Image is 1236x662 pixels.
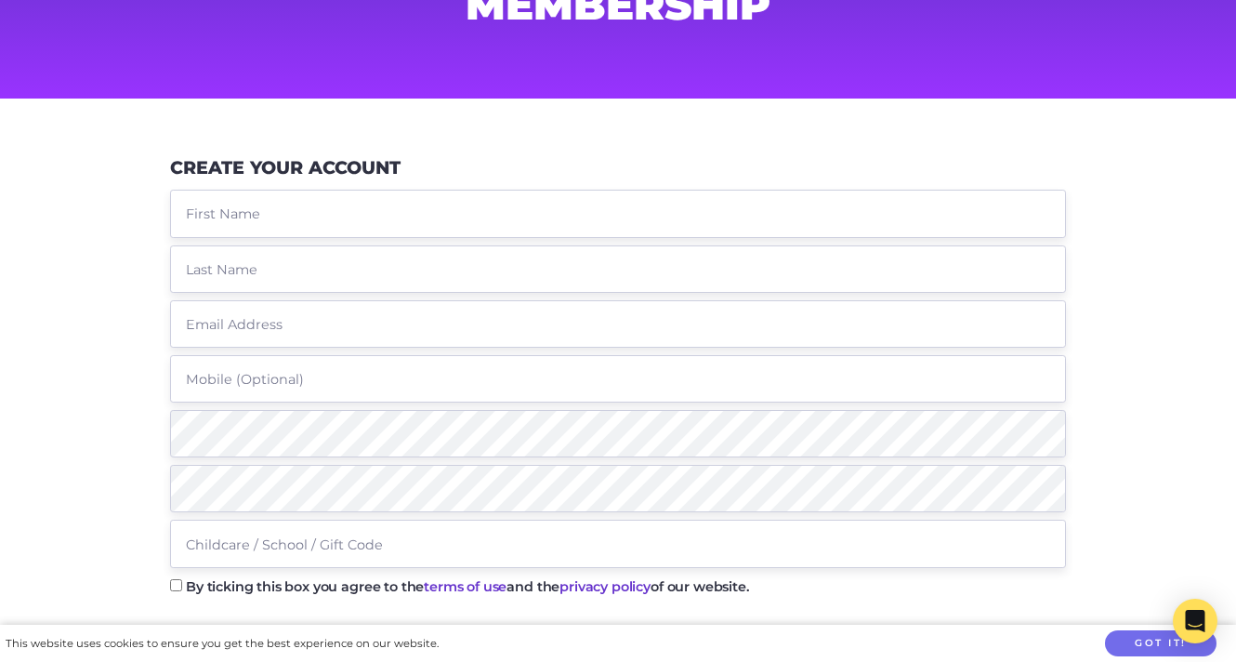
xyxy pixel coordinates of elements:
[170,300,1066,348] input: Email Address
[559,578,651,595] a: privacy policy
[1105,630,1216,657] button: Got it!
[170,190,1066,237] input: First Name
[170,520,1066,567] input: Childcare / School / Gift Code
[1173,599,1217,643] div: Open Intercom Messenger
[170,355,1066,403] input: Mobile (Optional)
[170,157,401,179] h3: Create Your Account
[6,634,439,654] div: This website uses cookies to ensure you get the best experience on our website.
[424,578,506,595] a: terms of use
[186,580,750,593] label: By ticking this box you agree to the and the of our website.
[170,245,1066,293] input: Last Name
